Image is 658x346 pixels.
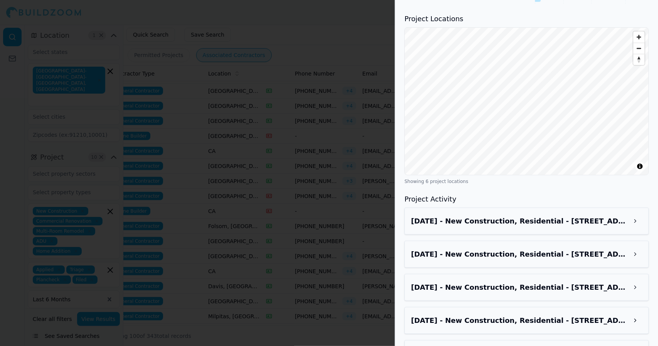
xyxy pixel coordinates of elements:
h3: Jul 28, 2025 - New Construction, Residential - 12181 Blue Indigo Cir S, Rancho Cordova, CA, 95742 [411,216,628,227]
button: Reset bearing to north [633,54,645,65]
h3: Jul 16, 2025 - New Construction, Residential - 12181 Blue Indigo Cir S, Rancho Cordova, CA, 95742 [411,282,628,293]
summary: Toggle attribution [635,162,645,171]
button: Zoom out [633,43,645,54]
h3: Project Activity [404,194,649,205]
canvas: Map [405,28,649,175]
h3: Jul 16, 2025 - New Construction, Residential - 12184 Blue Indigo Cir S, Rancho Cordova, CA, 95742 [411,249,628,260]
h3: Project Locations [404,13,649,24]
div: Showing 6 project locations [404,178,649,185]
h3: Jul 16, 2025 - New Construction, Residential - 12176 Blue Indigo Cir S, Rancho Cordova, CA, 95742 [411,315,628,326]
button: Zoom in [633,32,645,43]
